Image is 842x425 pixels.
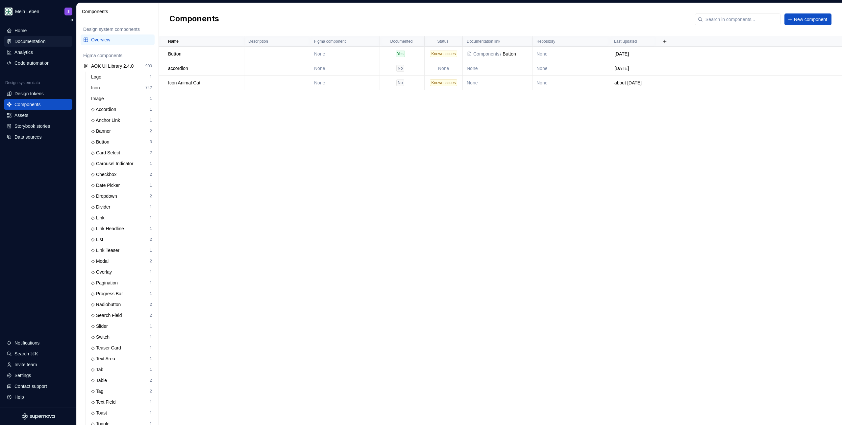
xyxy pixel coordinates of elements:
div: Data sources [14,134,41,140]
button: Mein LebenS [1,4,75,18]
div: 1 [150,107,152,112]
div: ◇ Toast [91,410,110,416]
div: Yes [396,51,405,57]
div: No [396,65,404,72]
div: Figma components [83,52,152,59]
div: ◇ Date Picker [91,182,122,189]
div: 2 [150,378,152,383]
a: ◇ Checkbox2 [88,169,155,180]
a: Analytics [4,47,72,57]
a: Documentation [4,36,72,47]
td: None [310,47,380,61]
a: ◇ Progress Bar1 [88,288,155,299]
div: Components [473,51,499,57]
td: None [310,61,380,76]
div: / [499,51,503,57]
div: 2 [150,172,152,177]
a: ◇ Link Teaser1 [88,245,155,256]
div: 2 [150,258,152,264]
a: ◇ List2 [88,234,155,245]
span: New component [794,16,827,23]
div: 1 [150,118,152,123]
a: Storybook stories [4,121,72,131]
div: 2 [150,150,152,155]
div: Invite team [14,361,37,368]
div: Settings [14,372,31,379]
a: Design tokens [4,88,72,99]
a: ◇ Accordion1 [88,104,155,115]
td: None [425,61,463,76]
button: Notifications [4,338,72,348]
a: Icon742 [88,82,155,93]
a: ◇ Switch1 [88,332,155,342]
button: Search ⌘K [4,348,72,359]
div: Search ⌘K [14,350,38,357]
svg: Supernova Logo [22,413,55,420]
div: Notifications [14,340,39,346]
div: 1 [150,269,152,275]
div: No [396,79,404,86]
a: Components [4,99,72,110]
div: Components [14,101,40,108]
div: 1 [150,161,152,166]
div: ◇ List [91,236,106,243]
a: ◇ Toast1 [88,408,155,418]
a: ◇ Link1 [88,212,155,223]
p: Button [168,51,181,57]
div: ◇ Slider [91,323,111,329]
div: Home [14,27,27,34]
div: Overview [91,36,152,43]
div: ◇ Link Headline [91,225,127,232]
a: AOK UI Library 2.4.0900 [81,61,155,71]
div: 1 [150,183,152,188]
div: about [DATE] [610,79,656,86]
div: ◇ Modal [91,258,111,264]
div: ◇ Switch [91,334,112,340]
div: Known issues [430,51,457,57]
div: 2 [150,237,152,242]
div: 742 [145,85,152,90]
a: ◇ Overlay1 [88,267,155,277]
div: 1 [150,248,152,253]
div: Assets [14,112,28,119]
img: df5db9ef-aba0-4771-bf51-9763b7497661.png [5,8,12,15]
a: ◇ Dropdown2 [88,191,155,201]
div: S [67,9,70,14]
button: Contact support [4,381,72,391]
div: ◇ Progress Bar [91,290,126,297]
div: 1 [150,74,152,79]
div: 1 [150,367,152,372]
a: ◇ Anchor Link1 [88,115,155,125]
a: ◇ Text Area1 [88,353,155,364]
td: None [532,47,610,61]
div: ◇ Pagination [91,280,120,286]
div: ◇ Radiobutton [91,301,123,308]
div: Help [14,394,24,400]
div: ◇ Search Field [91,312,124,319]
div: 1 [150,399,152,405]
p: Documented [390,39,412,44]
div: ◇ Link Teaser [91,247,122,254]
div: ◇ Teaser Card [91,345,124,351]
div: 3 [150,139,152,145]
a: ◇ Search Field2 [88,310,155,321]
div: Code automation [14,60,50,66]
div: ◇ Accordion [91,106,119,113]
div: ◇ Link [91,214,107,221]
div: Design tokens [14,90,44,97]
button: Help [4,392,72,402]
a: Image1 [88,93,155,104]
p: Icon Animal Cat [168,79,200,86]
a: ◇ Carousel Indicator1 [88,158,155,169]
a: Invite team [4,359,72,370]
a: ◇ Divider1 [88,202,155,212]
div: [DATE] [610,51,656,57]
td: None [310,76,380,90]
div: ◇ Dropdown [91,193,120,199]
p: Repository [536,39,555,44]
div: ◇ Tab [91,366,106,373]
a: Overview [81,34,155,45]
div: 2 [150,313,152,318]
div: ◇ Anchor Link [91,117,123,123]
